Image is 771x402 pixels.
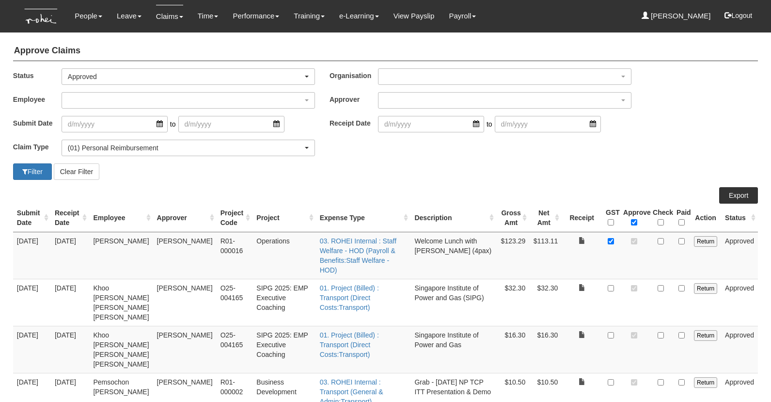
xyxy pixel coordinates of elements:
th: GST [602,204,619,232]
a: People [75,5,102,27]
td: $32.30 [496,279,529,326]
td: Khoo [PERSON_NAME] [PERSON_NAME] [PERSON_NAME] [89,326,153,373]
th: Expense Type : activate to sort column ascending [316,204,411,232]
a: Training [294,5,325,27]
th: Status : activate to sort column ascending [721,204,758,232]
td: $123.29 [496,232,529,279]
input: d/m/yyyy [495,116,601,132]
td: R01-000016 [217,232,253,279]
iframe: chat widget [730,363,761,392]
td: [DATE] [13,279,51,326]
th: Employee : activate to sort column ascending [89,204,153,232]
td: Approved [721,279,758,326]
th: Description : activate to sort column ascending [410,204,496,232]
td: [DATE] [51,232,89,279]
th: Receipt [562,204,602,232]
a: Time [198,5,219,27]
label: Organisation [330,68,378,82]
td: [DATE] [51,279,89,326]
td: SIPG 2025: EMP Executive Coaching [252,279,315,326]
input: Return [694,330,717,341]
th: Gross Amt : activate to sort column ascending [496,204,529,232]
th: Approver : activate to sort column ascending [153,204,217,232]
td: $113.11 [529,232,562,279]
th: Action [690,204,721,232]
a: 03. ROHEI Internal : Staff Welfare - HOD (Payroll & Benefits:Staff Welfare - HOD) [320,237,396,274]
a: 01. Project (Billed) : Transport (Direct Costs:Transport) [320,284,379,311]
label: Approver [330,92,378,106]
th: Submit Date : activate to sort column ascending [13,204,51,232]
th: Check [649,204,673,232]
label: Employee [13,92,62,106]
td: SIPG 2025: EMP Executive Coaching [252,326,315,373]
td: $16.30 [496,326,529,373]
button: Logout [718,4,759,27]
button: Clear Filter [54,163,99,180]
td: O25-004165 [217,279,253,326]
td: Welcome Lunch with [PERSON_NAME] (4pax) [410,232,496,279]
td: $16.30 [529,326,562,373]
td: Operations [252,232,315,279]
th: Paid [673,204,690,232]
input: d/m/yyyy [178,116,284,132]
button: Approved [62,68,315,85]
a: Performance [233,5,279,27]
a: 01. Project (Billed) : Transport (Direct Costs:Transport) [320,331,379,358]
td: O25-004165 [217,326,253,373]
td: Singapore Institute of Power and Gas [410,326,496,373]
input: Return [694,377,717,388]
input: d/m/yyyy [62,116,168,132]
th: Receipt Date : activate to sort column ascending [51,204,89,232]
h4: Approve Claims [13,41,758,61]
input: d/m/yyyy [378,116,484,132]
div: (01) Personal Reimbursement [68,143,303,153]
label: Submit Date [13,116,62,130]
a: Claims [156,5,183,28]
a: e-Learning [339,5,379,27]
td: [DATE] [51,326,89,373]
td: [PERSON_NAME] [89,232,153,279]
button: Filter [13,163,52,180]
div: Approved [68,72,303,81]
td: Khoo [PERSON_NAME] [PERSON_NAME] [PERSON_NAME] [89,279,153,326]
th: Approve [619,204,649,232]
a: [PERSON_NAME] [642,5,711,27]
td: Singapore Institute of Power and Gas (SIPG) [410,279,496,326]
span: to [168,116,178,132]
td: [PERSON_NAME] [153,232,217,279]
label: Claim Type [13,140,62,154]
th: Project Code : activate to sort column ascending [217,204,253,232]
td: Approved [721,232,758,279]
input: Return [694,236,717,247]
th: Project : activate to sort column ascending [252,204,315,232]
span: to [484,116,495,132]
a: Export [719,187,758,204]
td: [DATE] [13,232,51,279]
button: (01) Personal Reimbursement [62,140,315,156]
td: [PERSON_NAME] [153,326,217,373]
td: Approved [721,326,758,373]
td: [PERSON_NAME] [153,279,217,326]
td: $32.30 [529,279,562,326]
a: View Payslip [393,5,435,27]
label: Status [13,68,62,82]
th: Net Amt : activate to sort column ascending [529,204,562,232]
a: Payroll [449,5,476,27]
a: Leave [117,5,142,27]
input: Return [694,283,717,294]
label: Receipt Date [330,116,378,130]
td: [DATE] [13,326,51,373]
